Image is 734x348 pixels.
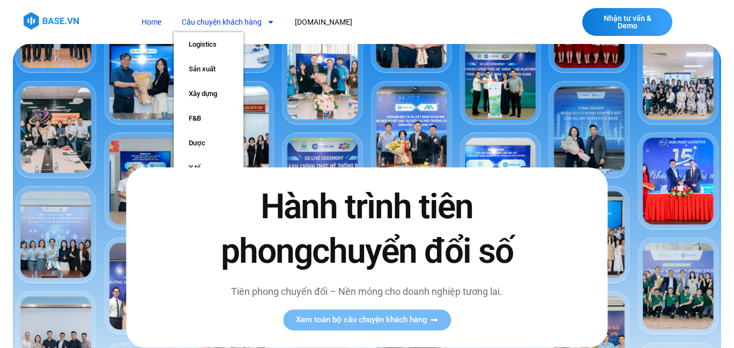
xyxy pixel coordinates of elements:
span: chuyển đổi số [312,231,513,271]
h2: Hành trình tiên phong [209,184,525,273]
span: Nhận tư vấn & Demo [593,14,662,29]
p: Tiên phong chuyển đổi – Nền móng cho doanh nghiệp tương lai. [209,285,525,299]
a: Dược [174,131,243,156]
a: Xem toàn bộ câu chuyện khách hàng [283,310,451,331]
a: Câu chuyện khách hàng [174,12,283,32]
a: Sản xuất [174,57,243,82]
a: Xây dựng [174,82,243,106]
a: Nhận tư vấn & Demo [582,8,672,36]
nav: Menu [134,12,524,32]
span: Xem toàn bộ câu chuyện khách hàng [296,316,427,324]
a: [DOMAIN_NAME] [287,12,360,32]
ul: Câu chuyện khách hàng [174,32,243,205]
a: Y tế [174,156,243,180]
a: Home [134,12,169,32]
a: Logistics [174,32,243,57]
a: F&B [174,106,243,131]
